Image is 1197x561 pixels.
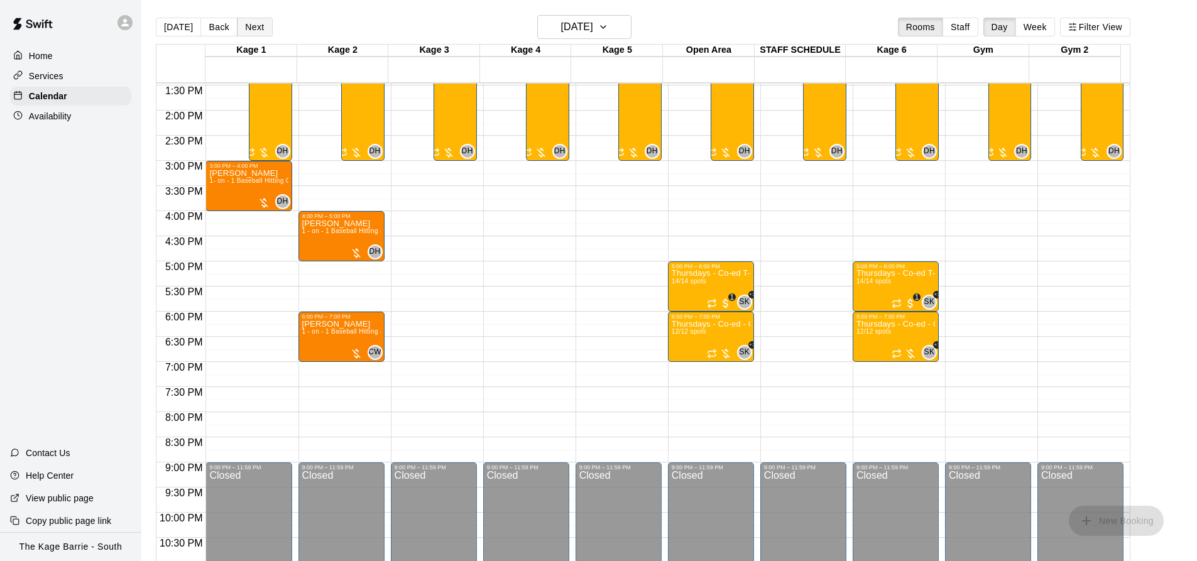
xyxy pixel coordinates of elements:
div: 6:00 PM – 7:00 PM [856,313,908,320]
span: DH [369,246,381,258]
span: +1 [933,341,941,349]
span: 8:00 PM [162,412,206,423]
span: 1 / 14 customers have paid [904,297,917,310]
span: CW [368,346,381,359]
div: Dan Hodgins [552,144,567,159]
span: 5:00 PM [162,261,206,272]
div: Dan Hodgins [737,144,752,159]
span: Recurring event [337,148,347,158]
span: DH [1016,145,1027,158]
span: 9:30 PM [162,487,206,498]
div: Gym 2 [1029,45,1121,57]
span: Dan Hodgins [280,194,290,209]
span: Recurring event [892,349,902,359]
span: 12/12 spots filled [856,328,891,335]
span: Dan Hodgins [1019,144,1029,159]
h6: [DATE] [561,18,593,36]
span: Recurring event [430,148,440,158]
button: [DATE] [537,15,631,39]
button: Next [237,18,272,36]
div: 5:00 PM – 6:00 PM: Thursdays - Co-ed T-Ball League - 4U - 5U [668,261,754,312]
a: Services [10,67,131,85]
span: SK [924,346,935,359]
div: Kage 3 [388,45,480,57]
span: Steve Kotlarz & 1 other [927,295,937,310]
span: Recurring event [245,148,255,158]
span: 6:00 PM [162,312,206,322]
span: Recurring event [707,148,717,158]
div: Dan Hodgins [829,144,844,159]
div: Dan Hodgins [1107,144,1122,159]
span: 1 [728,293,736,301]
div: 9:00 PM – 11:59 PM [579,464,634,471]
div: Steve Kotlarz [922,295,937,310]
span: DH [924,145,935,158]
div: 5:00 PM – 6:00 PM [856,263,908,270]
div: STAFF SCHEDULE [755,45,846,57]
span: DH [369,145,381,158]
div: 3:00 PM – 4:00 PM [209,163,261,169]
span: DH [554,145,566,158]
div: Dan Hodgins [922,144,937,159]
button: Rooms [898,18,943,36]
div: Dan Hodgins [368,144,383,159]
span: 8:30 PM [162,437,206,448]
div: Dan Hodgins [1014,144,1029,159]
span: DH [462,145,473,158]
div: Dan Hodgins [645,144,660,159]
div: 5:00 PM – 6:00 PM [672,263,723,270]
span: 2:30 PM [162,136,206,146]
p: View public page [26,492,94,504]
div: 9:00 PM – 11:59 PM [209,464,264,471]
span: 9:00 PM [162,462,206,473]
div: Home [10,46,131,65]
span: 14/14 spots filled [856,278,891,285]
div: 9:00 PM – 11:59 PM [764,464,819,471]
span: Dan Hodgins [373,144,383,159]
div: Dan Hodgins [368,244,383,259]
div: Dan Hodgins [275,194,290,209]
div: Steve Kotlarz [737,295,752,310]
div: Kage 6 [846,45,937,57]
button: Week [1015,18,1055,36]
span: 3:00 PM [162,161,206,172]
p: Availability [29,110,72,123]
button: Staff [943,18,978,36]
div: 9:00 PM – 11:59 PM [672,464,726,471]
span: 5:30 PM [162,286,206,297]
span: SK [739,296,750,308]
span: 4:30 PM [162,236,206,247]
span: Cole White [373,345,383,360]
span: 7:30 PM [162,387,206,398]
span: 1 - on - 1 Baseball Hitting and Pitching Clinic [302,328,436,335]
div: Kage 4 [480,45,572,57]
div: Kage 2 [297,45,389,57]
span: 1 - on - 1 Baseball Hitting and Pitching Clinic [302,227,436,234]
span: 1 [913,293,921,301]
span: 1:30 PM [162,85,206,96]
span: 10:00 PM [156,513,205,523]
span: Dan Hodgins [557,144,567,159]
span: Recurring event [522,148,532,158]
p: The Kage Barrie - South [19,540,123,553]
span: SK [739,346,750,359]
span: Steve Kotlarz & 1 other [742,295,752,310]
div: 3:00 PM – 4:00 PM: Pete Snow [205,161,292,211]
span: Recurring event [892,298,902,308]
span: DH [276,145,288,158]
span: DH [831,145,843,158]
span: +1 [748,341,756,349]
span: 1 / 14 customers have paid [719,297,732,310]
p: Copy public page link [26,515,111,527]
span: SK [924,296,935,308]
span: Dan Hodgins [280,144,290,159]
span: Steve Kotlarz & 1 other [927,345,937,360]
span: Recurring event [707,298,717,308]
a: Availability [10,107,131,126]
div: Kage 1 [205,45,297,57]
a: Calendar [10,87,131,106]
div: 6:00 PM – 7:00 PM: Thursdays - Co-ed - Coach Pitch League - 6U - 7U [853,312,939,362]
span: Dan Hodgins [465,144,475,159]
